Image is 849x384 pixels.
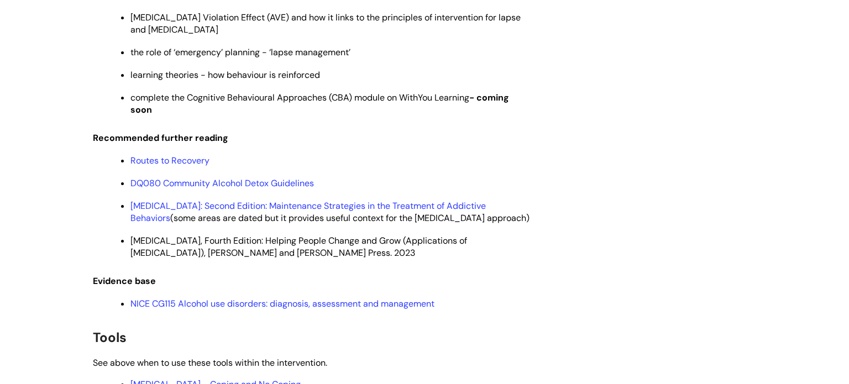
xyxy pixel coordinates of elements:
span: Recommended further reading [93,132,228,144]
span: (some areas are dated but it provides useful context for the [MEDICAL_DATA] approach) [130,200,530,224]
span: Tools [93,329,127,346]
span: See above when to use these tools within the intervention. [93,357,327,369]
span: [MEDICAL_DATA], Fourth Edition: Helping People Change and Grow (Applications of [MEDICAL_DATA]), ... [130,235,467,259]
span: learning theories - how behaviour is reinforced [130,69,320,81]
a: [MEDICAL_DATA]: Second Edition: Maintenance Strategies in the Treatment of Addictive Behaviors [130,200,486,224]
a: DQ080 Community Alcohol Detox Guidelines [130,177,314,189]
a: NICE CG115 Alcohol use disorders: diagnosis, assessment and management [130,298,434,309]
span: the role of ‘emergency’ planning - ‘lapse management’ [130,46,350,58]
span: complete the Cognitive Behavioural Approaches (CBA) module on WithYou Learning [130,92,509,115]
a: Routes to Recovery [130,155,209,166]
span: Evidence base [93,275,156,287]
strong: - coming soon [130,92,509,115]
span: [MEDICAL_DATA] Violation Effect (AVE) and how it links to the principles of intervention for laps... [130,12,521,35]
